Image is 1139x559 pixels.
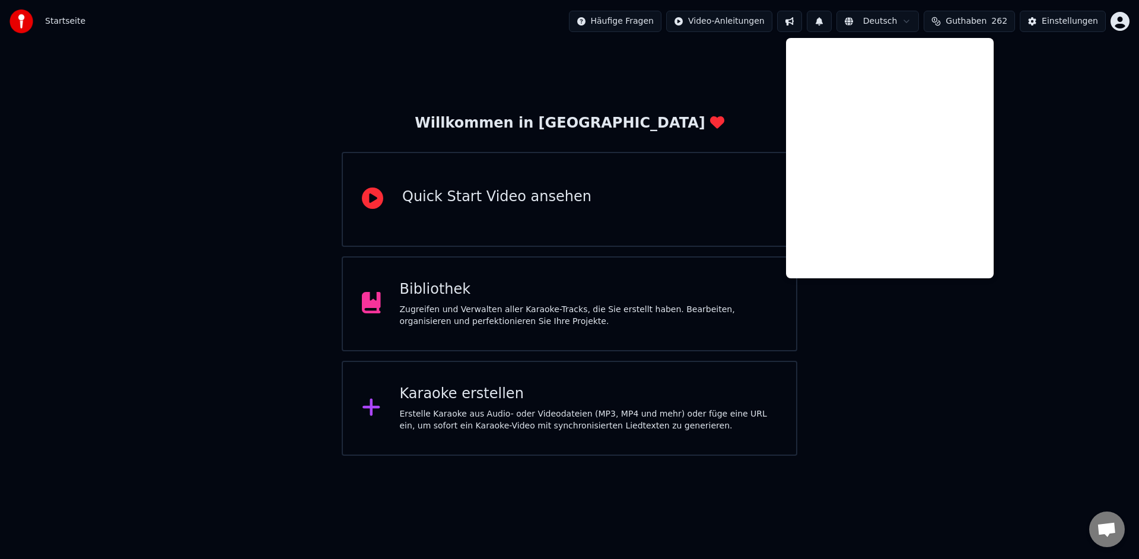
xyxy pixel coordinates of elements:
span: Startseite [45,15,85,27]
button: Häufige Fragen [569,11,662,32]
div: Karaoke erstellen [400,385,778,404]
div: Chat öffnen [1089,512,1125,547]
div: Einstellungen [1042,15,1098,27]
img: youka [9,9,33,33]
button: Einstellungen [1020,11,1106,32]
span: 262 [991,15,1007,27]
div: Erstelle Karaoke aus Audio- oder Videodateien (MP3, MP4 und mehr) oder füge eine URL ein, um sofo... [400,408,778,432]
span: Guthaben [946,15,987,27]
div: Zugreifen und Verwalten aller Karaoke-Tracks, die Sie erstellt haben. Bearbeiten, organisieren un... [400,304,778,328]
nav: breadcrumb [45,15,85,27]
button: Guthaben262 [924,11,1015,32]
div: Quick Start Video ansehen [402,188,591,207]
button: Video-Anleitungen [666,11,772,32]
div: Bibliothek [400,280,778,299]
div: Willkommen in [GEOGRAPHIC_DATA] [415,114,724,133]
